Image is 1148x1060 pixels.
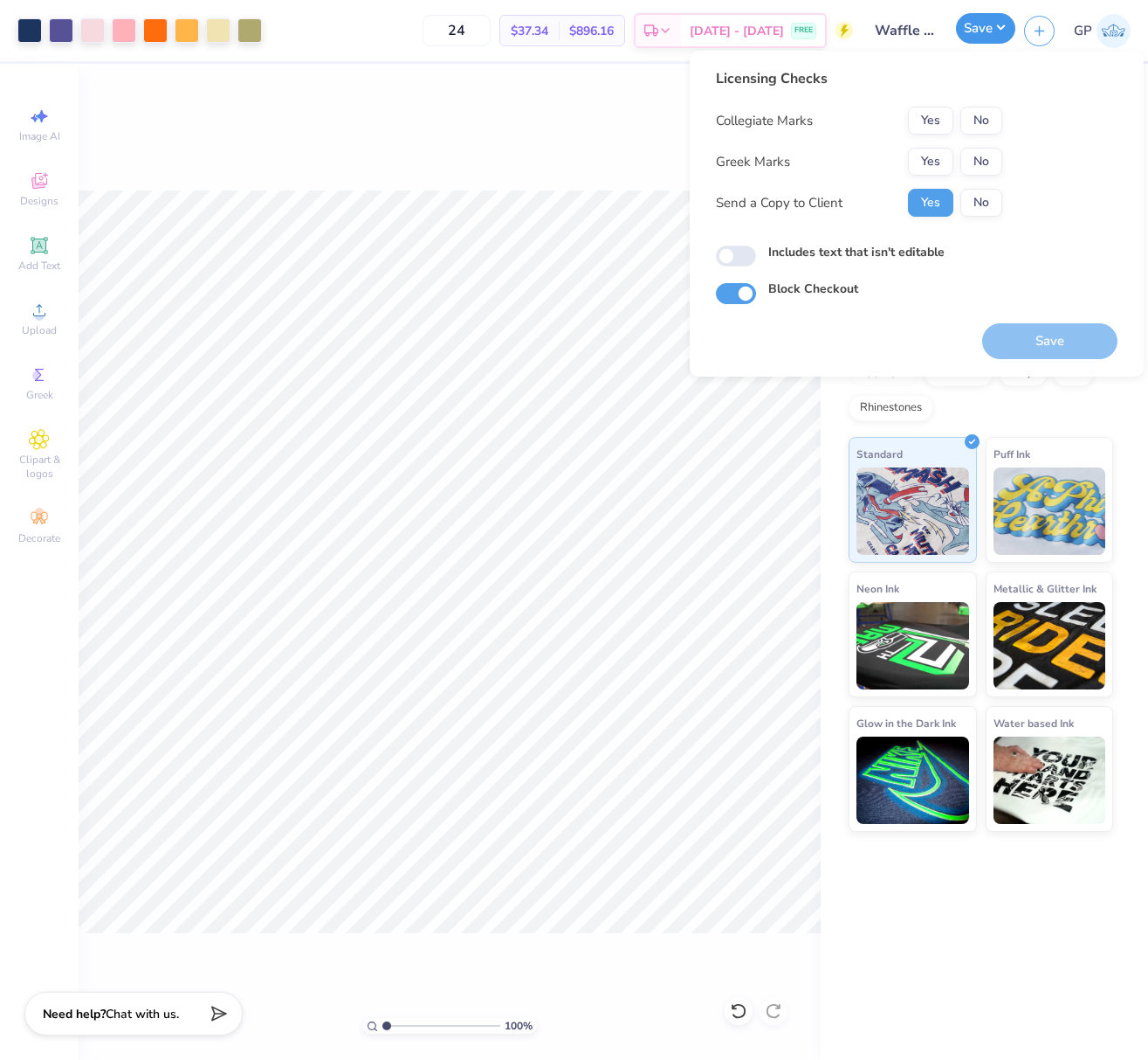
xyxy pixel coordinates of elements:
span: Glow in the Dark Ink [856,714,956,732]
button: Yes [908,189,953,217]
img: Standard [856,468,969,555]
input: Untitled Design [862,13,947,48]
span: Puff Ink [993,445,1030,463]
span: Standard [856,445,903,463]
div: Send a Copy to Client [716,193,842,213]
a: GP [1074,14,1131,48]
span: $896.16 [569,22,614,40]
strong: Need help? [43,1006,106,1022]
div: Rhinestones [849,395,933,421]
button: No [960,189,1002,217]
img: Puff Ink [993,468,1106,555]
span: Metallic & Glitter Ink [993,579,1096,598]
span: GP [1074,21,1092,41]
div: Licensing Checks [716,68,1002,89]
button: Yes [908,148,953,176]
span: Chat with us. [106,1006,179,1022]
div: Collegiate Marks [716,111,813,131]
span: [DATE] - [DATE] [690,22,784,40]
span: Clipart & logos [9,453,70,481]
button: No [960,148,1002,176]
img: Water based Ink [993,737,1106,824]
span: Image AI [19,129,60,143]
span: FREE [794,24,813,37]
span: Add Text [18,259,60,273]
div: Greek Marks [716,152,790,172]
button: Yes [908,107,953,135]
label: Includes text that isn't editable [768,243,945,261]
span: Designs [20,194,58,208]
span: $37.34 [511,22,548,40]
button: Save [956,13,1015,44]
input: – – [423,15,491,46]
img: Metallic & Glitter Ink [993,602,1106,689]
span: Water based Ink [993,714,1074,732]
span: Decorate [18,531,60,545]
img: Neon Ink [856,602,969,689]
img: Glow in the Dark Ink [856,737,969,824]
span: 100 % [505,1018,533,1034]
span: Neon Ink [856,579,899,598]
span: Upload [22,323,57,337]
img: Germaine Penalosa [1096,14,1131,48]
span: Greek [26,388,53,402]
label: Block Checkout [768,280,858,298]
button: No [960,107,1002,135]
